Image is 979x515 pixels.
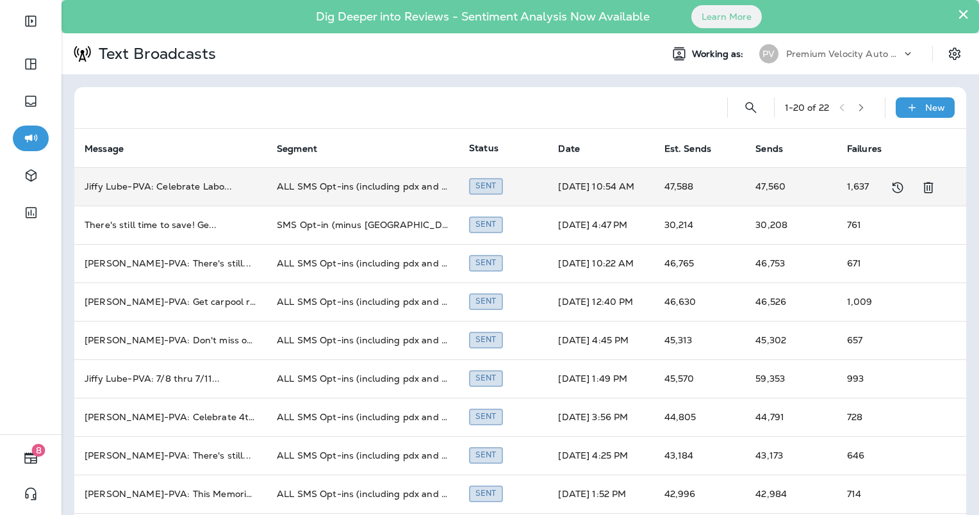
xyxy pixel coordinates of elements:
[13,8,49,34] button: Expand Sidebar
[745,244,837,282] td: 46,753
[847,143,882,154] span: Failures
[74,436,267,475] td: [PERSON_NAME]-PVA: There's still ...
[654,167,746,206] td: 47,588
[277,143,317,154] span: Segment
[837,359,931,398] td: 993
[469,255,503,271] div: Sent
[469,142,498,154] span: Status
[738,95,764,120] button: Search Text Broadcasts
[548,206,654,244] td: [DATE] 4:47 PM
[548,321,654,359] td: [DATE] 4:45 PM
[469,486,503,502] div: Sent
[837,206,931,244] td: 761
[469,293,503,309] div: Sent
[267,244,459,282] td: ALL SMS Opt-ins (including pdx and chi)
[277,143,334,154] span: Segment
[654,475,746,513] td: 42,996
[837,282,931,321] td: 1,009
[548,167,654,206] td: [DATE] 10:54 AM
[925,102,945,113] p: New
[745,475,837,513] td: 42,984
[745,359,837,398] td: 59,353
[267,398,459,436] td: ALL SMS Opt-ins (including pdx and chi)
[469,217,503,233] div: Sent
[847,143,898,154] span: Failures
[548,436,654,475] td: [DATE] 4:25 PM
[837,321,931,359] td: 657
[691,5,762,28] button: Learn More
[74,244,267,282] td: [PERSON_NAME]-PVA: There's still ...
[267,321,459,359] td: ALL SMS Opt-ins (including pdx and chi)
[664,143,711,154] span: Est. Sends
[745,321,837,359] td: 45,302
[74,167,267,206] td: Jiffy Lube-PVA: Celebrate Labo ...
[469,295,503,306] span: Created by Monica Snell
[745,282,837,321] td: 46,526
[469,256,503,268] span: Created by Monica Snell
[837,398,931,436] td: 728
[745,436,837,475] td: 43,173
[759,44,778,63] div: PV
[469,179,503,191] span: Created by Monica Snell
[85,143,140,154] span: Message
[654,321,746,359] td: 45,313
[74,206,267,244] td: There's still time to save! Ge ...
[558,143,580,154] span: Date
[74,359,267,398] td: Jiffy Lube-PVA: 7/8 thru 7/11 ...
[837,436,931,475] td: 646
[558,143,596,154] span: Date
[469,409,503,425] div: Sent
[267,167,459,206] td: ALL SMS Opt-ins (including pdx and chi)
[654,398,746,436] td: 44,805
[32,444,45,457] span: 8
[13,445,49,471] button: 8
[785,102,829,113] div: 1 - 20 of 22
[267,359,459,398] td: ALL SMS Opt-ins (including pdx and chi)
[469,178,503,194] div: Sent
[469,447,503,463] div: Sent
[279,15,687,19] p: Dig Deeper into Reviews - Sentiment Analysis Now Available
[469,333,503,345] span: Created by Monica Snell
[654,436,746,475] td: 43,184
[267,282,459,321] td: ALL SMS Opt-ins (including pdx and chi)
[74,321,267,359] td: [PERSON_NAME]-PVA: Don't miss out ...
[654,206,746,244] td: 30,214
[745,167,837,206] td: 47,560
[74,475,267,513] td: [PERSON_NAME]-PVA: This Memorial ...
[692,49,746,60] span: Working as:
[664,143,728,154] span: Est. Sends
[469,410,503,421] span: Created by Monica Snell
[267,475,459,513] td: ALL SMS Opt-ins (including pdx and chi)
[469,448,503,460] span: Created by Monica Snell
[469,487,503,498] span: Created by Monica Snell
[548,475,654,513] td: [DATE] 1:52 PM
[469,370,503,386] div: Sent
[755,143,800,154] span: Sends
[85,143,124,154] span: Message
[916,175,941,200] button: Delete Broadcast
[469,372,503,383] span: Created by Monica Snell
[469,218,503,229] span: Created by Monica Snell
[654,282,746,321] td: 46,630
[654,244,746,282] td: 46,765
[74,398,267,436] td: [PERSON_NAME]-PVA: Celebrate 4th ...
[548,282,654,321] td: [DATE] 12:40 PM
[745,398,837,436] td: 44,791
[548,359,654,398] td: [DATE] 1:49 PM
[469,332,503,348] div: Sent
[755,143,783,154] span: Sends
[837,475,931,513] td: 714
[548,244,654,282] td: [DATE] 10:22 AM
[74,282,267,321] td: [PERSON_NAME]-PVA: Get carpool re ...
[654,359,746,398] td: 45,570
[837,167,931,206] td: 1,637
[745,206,837,244] td: 30,208
[548,398,654,436] td: [DATE] 3:56 PM
[837,244,931,282] td: 671
[943,42,966,65] button: Settings
[267,436,459,475] td: ALL SMS Opt-ins (including pdx and chi)
[786,49,901,59] p: Premium Velocity Auto dba Jiffy Lube
[957,4,969,24] button: Close
[267,206,459,244] td: SMS Opt-in (minus [GEOGRAPHIC_DATA] and [GEOGRAPHIC_DATA])
[94,44,216,63] p: Text Broadcasts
